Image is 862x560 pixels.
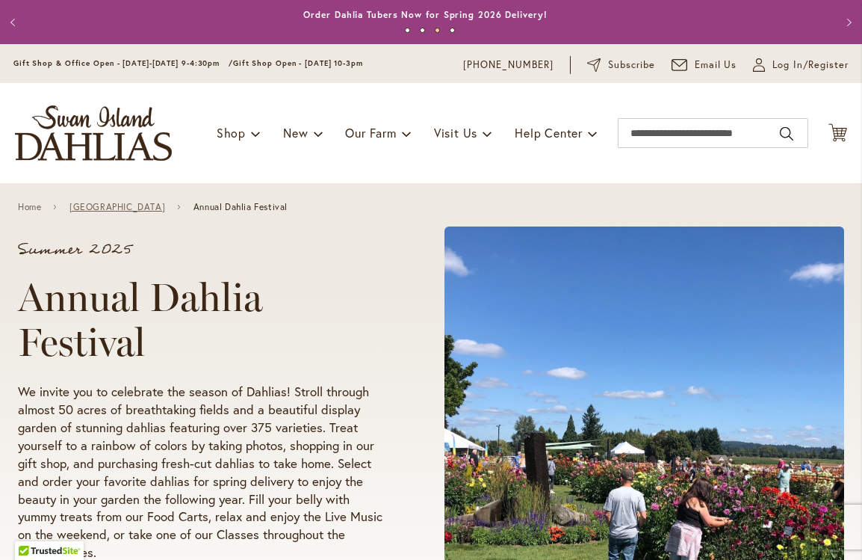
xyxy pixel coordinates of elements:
[515,125,583,141] span: Help Center
[13,58,233,68] span: Gift Shop & Office Open - [DATE]-[DATE] 9-4:30pm /
[587,58,655,73] a: Subscribe
[695,58,737,73] span: Email Us
[15,105,172,161] a: store logo
[608,58,655,73] span: Subscribe
[303,9,547,20] a: Order Dahlia Tubers Now for Spring 2026 Delivery!
[435,28,440,33] button: 3 of 4
[283,125,308,141] span: New
[463,58,554,73] a: [PHONE_NUMBER]
[450,28,455,33] button: 4 of 4
[672,58,737,73] a: Email Us
[193,202,288,212] span: Annual Dahlia Festival
[18,202,41,212] a: Home
[217,125,246,141] span: Shop
[18,275,388,365] h1: Annual Dahlia Festival
[18,242,388,257] p: Summer 2025
[345,125,396,141] span: Our Farm
[753,58,849,73] a: Log In/Register
[434,125,477,141] span: Visit Us
[420,28,425,33] button: 2 of 4
[69,202,165,212] a: [GEOGRAPHIC_DATA]
[405,28,410,33] button: 1 of 4
[832,7,862,37] button: Next
[233,58,363,68] span: Gift Shop Open - [DATE] 10-3pm
[772,58,849,73] span: Log In/Register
